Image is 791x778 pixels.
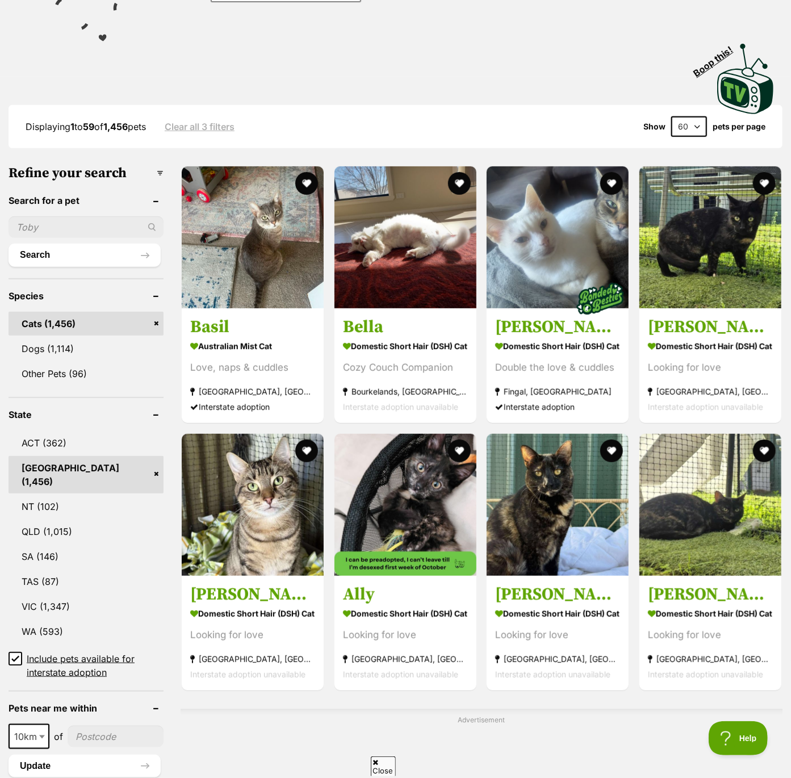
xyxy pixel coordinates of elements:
[753,440,776,462] button: favourite
[648,670,763,679] span: Interstate adoption unavailable
[495,338,620,354] strong: Domestic Short Hair (DSH) Cat
[334,308,476,423] a: Bella Domestic Short Hair (DSH) Cat Cozy Couch Companion Bourkelands, [GEOGRAPHIC_DATA] Interstat...
[343,384,468,399] strong: Bourkelands, [GEOGRAPHIC_DATA]
[717,34,774,116] a: Boop this!
[371,756,396,776] span: Close
[495,605,620,622] strong: Domestic Short Hair (DSH) Cat
[753,172,776,195] button: favourite
[9,244,161,266] button: Search
[495,384,620,399] strong: Fingal, [GEOGRAPHIC_DATA]
[70,121,74,132] strong: 1
[190,384,315,399] strong: [GEOGRAPHIC_DATA], [GEOGRAPHIC_DATA]
[182,308,324,423] a: Basil Australian Mist Cat Love, naps & cuddles [GEOGRAPHIC_DATA], [GEOGRAPHIC_DATA] Interstate ad...
[9,195,164,206] header: Search for a pet
[648,360,773,375] div: Looking for love
[487,434,629,576] img: Hattie - Domestic Short Hair (DSH) Cat
[9,337,164,361] a: Dogs (1,114)
[9,165,164,181] h3: Refine your search
[487,308,629,423] a: [PERSON_NAME] & [PERSON_NAME] Domestic Short Hair (DSH) Cat Double the love & cuddles Fingal, [GE...
[9,570,164,593] a: TAS (87)
[648,402,763,412] span: Interstate adoption unavailable
[27,652,164,679] span: Include pets available for interstate adoption
[343,338,468,354] strong: Domestic Short Hair (DSH) Cat
[334,434,476,576] img: Ally - Domestic Short Hair (DSH) Cat
[182,166,324,308] img: Basil - Australian Mist Cat
[639,308,781,423] a: [PERSON_NAME] Domestic Short Hair (DSH) Cat Looking for love [GEOGRAPHIC_DATA], [GEOGRAPHIC_DATA]...
[713,122,765,131] label: pets per page
[648,584,773,605] h3: [PERSON_NAME]
[9,703,164,713] header: Pets near me within
[648,651,773,667] strong: [GEOGRAPHIC_DATA], [GEOGRAPHIC_DATA]
[9,620,164,643] a: WA (593)
[26,121,146,132] span: Displaying to of pets
[648,605,773,622] strong: Domestic Short Hair (DSH) Cat
[9,216,164,238] input: Toby
[495,651,620,667] strong: [GEOGRAPHIC_DATA], [GEOGRAPHIC_DATA]
[190,399,315,415] div: Interstate adoption
[495,316,620,338] h3: [PERSON_NAME] & [PERSON_NAME]
[639,575,781,691] a: [PERSON_NAME] Domestic Short Hair (DSH) Cat Looking for love [GEOGRAPHIC_DATA], [GEOGRAPHIC_DATA]...
[10,729,48,744] span: 10km
[182,575,324,691] a: [PERSON_NAME] Domestic Short Hair (DSH) Cat Looking for love [GEOGRAPHIC_DATA], [GEOGRAPHIC_DATA]...
[343,651,468,667] strong: [GEOGRAPHIC_DATA], [GEOGRAPHIC_DATA]
[600,440,623,462] button: favourite
[190,628,315,643] div: Looking for love
[295,172,318,195] button: favourite
[9,409,164,420] header: State
[190,360,315,375] div: Love, naps & cuddles
[639,166,781,308] img: Alana - Domestic Short Hair (DSH) Cat
[9,652,164,679] a: Include pets available for interstate adoption
[648,338,773,354] strong: Domestic Short Hair (DSH) Cat
[495,584,620,605] h3: [PERSON_NAME]
[9,520,164,543] a: QLD (1,015)
[68,726,164,747] input: postcode
[103,121,128,132] strong: 1,456
[643,122,666,131] span: Show
[447,172,470,195] button: favourite
[54,730,63,743] span: of
[190,651,315,667] strong: [GEOGRAPHIC_DATA], [GEOGRAPHIC_DATA]
[9,724,49,749] span: 10km
[648,316,773,338] h3: [PERSON_NAME]
[343,628,468,643] div: Looking for love
[447,440,470,462] button: favourite
[709,721,768,755] iframe: Help Scout Beacon - Open
[343,360,468,375] div: Cozy Couch Companion
[9,595,164,618] a: VIC (1,347)
[572,270,629,327] img: bonded besties
[334,575,476,691] a: Ally Domestic Short Hair (DSH) Cat Looking for love [GEOGRAPHIC_DATA], [GEOGRAPHIC_DATA] Intersta...
[9,495,164,518] a: NT (102)
[334,166,476,308] img: Bella - Domestic Short Hair (DSH) Cat
[495,360,620,375] div: Double the love & cuddles
[692,37,744,78] span: Boop this!
[343,670,458,679] span: Interstate adoption unavailable
[343,316,468,338] h3: Bella
[600,172,623,195] button: favourite
[190,670,305,679] span: Interstate adoption unavailable
[9,456,164,493] a: [GEOGRAPHIC_DATA] (1,456)
[182,434,324,576] img: Harriet - Domestic Short Hair (DSH) Cat
[9,291,164,301] header: Species
[9,362,164,386] a: Other Pets (96)
[190,316,315,338] h3: Basil
[9,431,164,455] a: ACT (362)
[648,628,773,643] div: Looking for love
[190,338,315,354] strong: Australian Mist Cat
[343,584,468,605] h3: Ally
[295,440,318,462] button: favourite
[487,575,629,691] a: [PERSON_NAME] Domestic Short Hair (DSH) Cat Looking for love [GEOGRAPHIC_DATA], [GEOGRAPHIC_DATA]...
[487,166,629,308] img: Finn & Rudy - Domestic Short Hair (DSH) Cat
[9,755,161,777] button: Update
[495,399,620,415] div: Interstate adoption
[495,628,620,643] div: Looking for love
[9,545,164,568] a: SA (146)
[639,434,781,576] img: Barbara - Domestic Short Hair (DSH) Cat
[190,584,315,605] h3: [PERSON_NAME]
[165,122,235,132] a: Clear all 3 filters
[190,605,315,622] strong: Domestic Short Hair (DSH) Cat
[717,44,774,114] img: PetRescue TV logo
[495,670,610,679] span: Interstate adoption unavailable
[648,384,773,399] strong: [GEOGRAPHIC_DATA], [GEOGRAPHIC_DATA]
[9,312,164,336] a: Cats (1,456)
[83,121,94,132] strong: 59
